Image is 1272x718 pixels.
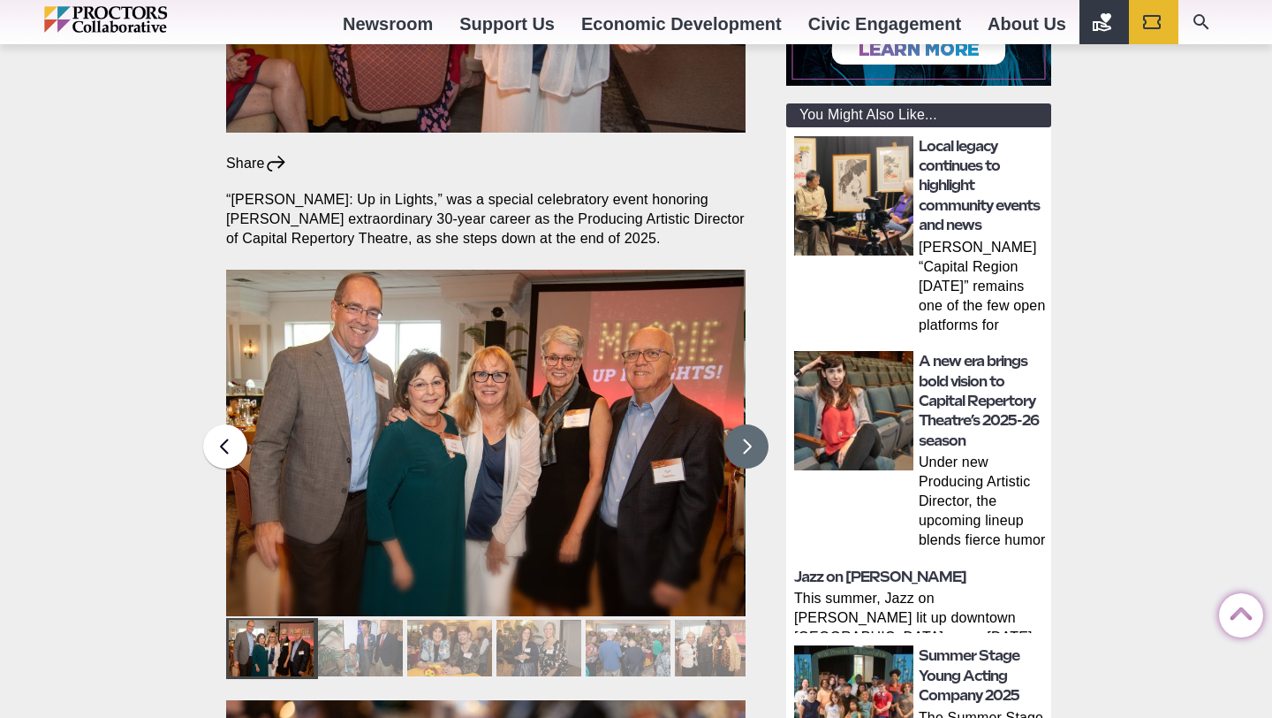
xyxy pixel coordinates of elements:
[203,424,247,469] button: Previous slide
[794,351,913,470] img: thumbnail: A new era brings bold vision to Capital Repertory Theatre’s 2025-26 season
[226,190,746,248] p: “[PERSON_NAME]: Up in Lights,” was a special celebratory event honoring [PERSON_NAME] extraordina...
[919,238,1046,339] p: [PERSON_NAME] “Capital Region [DATE]” remains one of the few open platforms for everyday voices S...
[919,453,1046,554] p: Under new Producing Artistic Director, the upcoming lineup blends fierce humor and dazzling theat...
[919,138,1040,234] a: Local legacy continues to highlight community events and news
[724,424,768,469] button: Next slide
[226,154,287,173] div: Share
[44,6,243,33] img: Proctors logo
[794,589,1046,633] p: This summer, Jazz on [PERSON_NAME] lit up downtown [GEOGRAPHIC_DATA] every [DATE] with live, lunc...
[794,136,913,256] img: thumbnail: Local legacy continues to highlight community events and news
[919,647,1019,704] a: Summer Stage Young Acting Company 2025
[1219,594,1254,630] a: Back to Top
[794,569,966,585] a: Jazz on [PERSON_NAME]
[919,353,1039,449] a: A new era brings bold vision to Capital Repertory Theatre’s 2025-26 season
[786,103,1051,127] div: You Might Also Like...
